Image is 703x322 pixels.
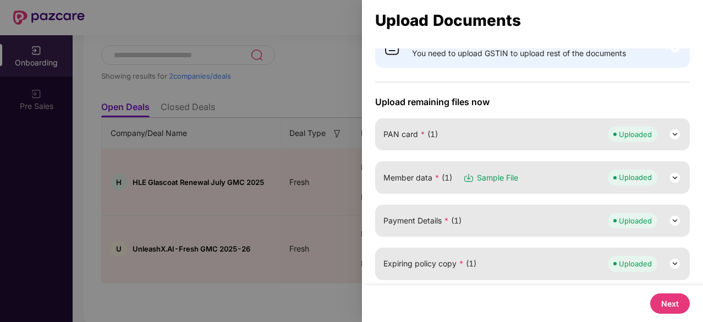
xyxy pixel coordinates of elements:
[619,258,652,269] div: Uploaded
[619,129,652,140] div: Uploaded
[668,214,682,227] img: svg+xml;base64,PHN2ZyB3aWR0aD0iMjQiIGhlaWdodD0iMjQiIHZpZXdCb3g9IjAgMCAyNCAyNCIgZmlsbD0ibm9uZSIgeG...
[668,128,682,141] img: svg+xml;base64,PHN2ZyB3aWR0aD0iMjQiIGhlaWdodD0iMjQiIHZpZXdCb3g9IjAgMCAyNCAyNCIgZmlsbD0ibm9uZSIgeG...
[383,258,476,270] span: Expiring policy copy (1)
[668,171,682,184] img: svg+xml;base64,PHN2ZyB3aWR0aD0iMjQiIGhlaWdodD0iMjQiIHZpZXdCb3g9IjAgMCAyNCAyNCIgZmlsbD0ibm9uZSIgeG...
[412,47,626,59] span: You need to upload GSTIN to upload rest of the documents
[477,172,518,184] span: Sample File
[375,96,690,107] span: Upload remaining files now
[668,257,682,270] img: svg+xml;base64,PHN2ZyB3aWR0aD0iMjQiIGhlaWdodD0iMjQiIHZpZXdCb3g9IjAgMCAyNCAyNCIgZmlsbD0ibm9uZSIgeG...
[650,293,690,314] button: Next
[383,128,438,140] span: PAN card (1)
[375,14,690,26] div: Upload Documents
[619,215,652,226] div: Uploaded
[619,172,652,183] div: Uploaded
[383,172,452,184] span: Member data (1)
[463,172,474,183] img: svg+xml;base64,PHN2ZyB3aWR0aD0iMTYiIGhlaWdodD0iMTciIHZpZXdCb3g9IjAgMCAxNiAxNyIgZmlsbD0ibm9uZSIgeG...
[383,215,462,227] span: Payment Details (1)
